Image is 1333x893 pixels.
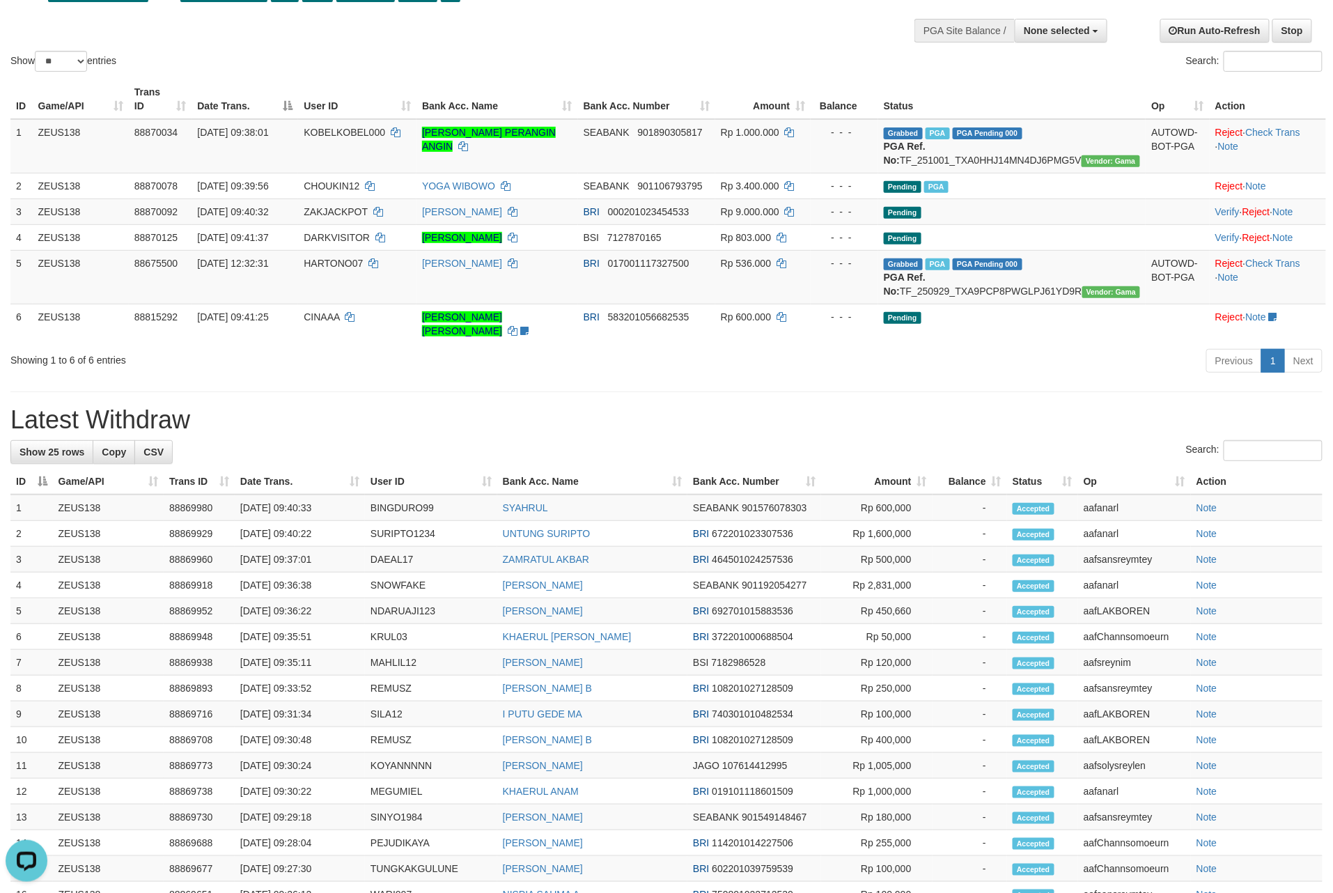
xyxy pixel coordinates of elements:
td: ZEUS138 [33,119,129,173]
th: ID [10,79,33,119]
span: Accepted [1013,683,1054,695]
span: Vendor URL: https://trx31.1velocity.biz [1082,155,1140,167]
td: 4 [10,573,53,598]
span: Accepted [1013,529,1054,541]
a: Verify [1215,232,1240,243]
td: - [933,573,1007,598]
span: Copy 583201056682535 to clipboard [608,311,689,323]
td: Rp 120,000 [821,650,933,676]
th: User ID: activate to sort column ascending [298,79,416,119]
span: SEABANK [584,180,630,192]
span: Accepted [1013,632,1054,644]
span: [DATE] 09:39:56 [197,180,268,192]
span: Accepted [1013,709,1054,721]
td: - [933,547,1007,573]
td: Rp 400,000 [821,727,933,753]
div: - - - [816,256,873,270]
a: Reject [1215,127,1243,138]
td: NDARUAJI123 [365,598,497,624]
td: [DATE] 09:37:01 [235,547,365,573]
td: REMUSZ [365,676,497,701]
a: SYAHRUL [503,502,548,513]
span: Copy 901890305817 to clipboard [638,127,703,138]
a: [PERSON_NAME] [503,812,583,823]
div: - - - [816,231,873,244]
span: Copy 017001117327500 to clipboard [608,258,689,269]
th: Action [1191,469,1323,495]
a: [PERSON_NAME] B [503,734,592,745]
span: SEABANK [693,580,739,591]
td: 88869929 [164,521,235,547]
a: Show 25 rows [10,440,93,464]
h1: Latest Withdraw [10,406,1323,434]
span: 88870078 [134,180,178,192]
td: ZEUS138 [53,598,164,624]
span: 88870034 [134,127,178,138]
span: Rp 1.000.000 [721,127,779,138]
span: Marked by aafanarl [926,127,950,139]
span: Copy 107614412995 to clipboard [722,760,787,771]
span: 88870125 [134,232,178,243]
th: Game/API: activate to sort column ascending [33,79,129,119]
td: 5 [10,598,53,624]
span: Copy 7127870165 to clipboard [607,232,662,243]
label: Show entries [10,51,116,72]
td: SURIPTO1234 [365,521,497,547]
button: Open LiveChat chat widget [6,6,47,47]
a: [PERSON_NAME] [503,605,583,616]
td: REMUSZ [365,727,497,753]
td: Rp 50,000 [821,624,933,650]
span: 88815292 [134,311,178,323]
a: Note [1196,760,1217,771]
a: Note [1196,528,1217,539]
td: - [933,650,1007,676]
a: Reject [1242,232,1270,243]
a: Note [1196,812,1217,823]
td: ZEUS138 [53,495,164,521]
td: 8 [10,676,53,701]
div: - - - [816,310,873,324]
td: [DATE] 09:40:33 [235,495,365,521]
th: Op: activate to sort column ascending [1146,79,1209,119]
td: 4 [10,224,33,250]
span: Accepted [1013,761,1054,772]
a: Note [1196,734,1217,745]
b: PGA Ref. No: [884,141,926,166]
select: Showentries [35,51,87,72]
th: Amount: activate to sort column ascending [715,79,811,119]
a: Note [1196,863,1217,874]
a: [PERSON_NAME] [422,258,502,269]
span: Rp 536.000 [721,258,771,269]
input: Search: [1224,440,1323,461]
span: Accepted [1013,554,1054,566]
div: - - - [816,205,873,219]
a: Note [1272,232,1293,243]
span: BRI [693,605,709,616]
span: 88675500 [134,258,178,269]
label: Search: [1186,51,1323,72]
a: Reject [1215,311,1243,323]
span: Copy 7182986528 to clipboard [712,657,766,668]
span: CHOUKIN12 [304,180,359,192]
td: [DATE] 09:31:34 [235,701,365,727]
td: · · [1210,250,1326,304]
td: 7 [10,650,53,676]
td: [DATE] 09:40:22 [235,521,365,547]
span: BRI [584,311,600,323]
a: Note [1196,683,1217,694]
td: · · [1210,199,1326,224]
th: Status [878,79,1146,119]
th: Date Trans.: activate to sort column ascending [235,469,365,495]
td: ZEUS138 [33,199,129,224]
span: Pending [884,312,921,324]
td: ZEUS138 [53,650,164,676]
th: Op: activate to sort column ascending [1078,469,1191,495]
td: · [1210,173,1326,199]
th: Balance [811,79,878,119]
a: Note [1196,631,1217,642]
td: AUTOWD-BOT-PGA [1146,250,1209,304]
a: Note [1196,580,1217,591]
span: Copy 901106793795 to clipboard [638,180,703,192]
span: DARKVISITOR [304,232,370,243]
a: Reject [1215,180,1243,192]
